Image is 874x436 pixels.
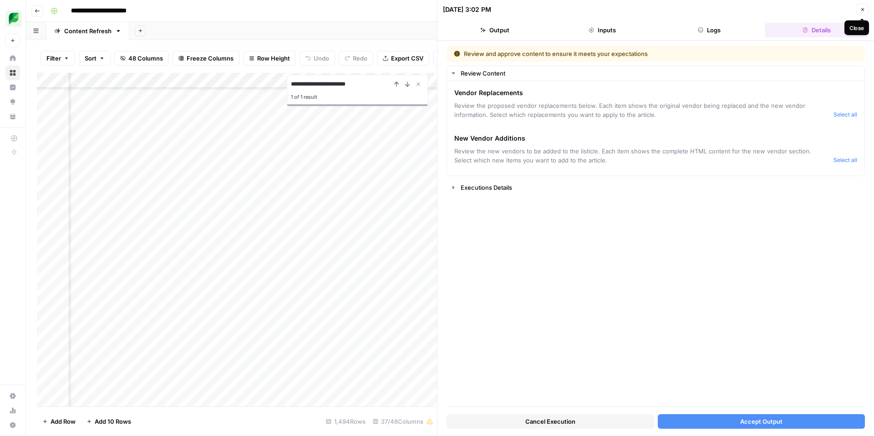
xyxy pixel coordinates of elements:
span: New Vendor Additions [454,134,830,143]
span: Review the new vendors to be added to the listicle. Each item shows the complete HTML content for... [454,147,830,165]
button: Redo [339,51,373,66]
button: Inputs [550,23,654,37]
button: Workspace: SproutSocial [5,7,20,30]
a: Opportunities [5,95,20,109]
div: Review Content [447,81,864,176]
button: Filter [41,51,75,66]
button: Output [443,23,547,37]
span: Redo [353,54,367,63]
button: Add Row [37,414,81,429]
span: Review the proposed vendor replacements below. Each item shows the original vendor being replaced... [454,101,830,119]
img: SproutSocial Logo [5,10,22,27]
button: Accept Output [658,414,865,429]
div: 37/48 Columns [369,414,437,429]
button: Row Height [243,51,296,66]
button: Help + Support [5,418,20,432]
div: Review Content [461,69,859,78]
a: Browse [5,66,20,80]
button: Freeze Columns [173,51,239,66]
button: Select all [833,156,857,165]
div: 1 of 1 result [291,91,424,102]
a: Content Refresh [46,22,129,40]
button: Select all [833,110,857,119]
a: Settings [5,389,20,403]
div: Executions Details [461,183,859,192]
span: Filter [46,54,61,63]
span: Vendor Replacements [454,88,830,97]
a: Usage [5,403,20,418]
button: Close Search [413,79,424,90]
span: Sort [85,54,97,63]
div: 1,494 Rows [322,414,369,429]
button: Export CSV [377,51,429,66]
div: [DATE] 3:02 PM [443,5,491,14]
button: Undo [300,51,335,66]
div: Content Refresh [64,26,112,35]
a: Home [5,51,20,66]
span: Add 10 Rows [95,417,131,426]
button: Add 10 Rows [81,414,137,429]
span: Cancel Execution [525,417,575,426]
span: Freeze Columns [187,54,234,63]
span: Undo [314,54,329,63]
button: 48 Columns [114,51,169,66]
button: Details [765,23,869,37]
a: Insights [5,80,20,95]
button: Sort [79,51,111,66]
div: Review and approve content to ensure it meets your expectations [454,49,753,58]
button: Previous Result [391,79,402,90]
button: Cancel Execution [447,414,654,429]
button: Review Content [447,66,864,81]
a: Your Data [5,109,20,124]
span: Accept Output [740,417,783,426]
span: 48 Columns [128,54,163,63]
button: Logs [658,23,762,37]
span: Row Height [257,54,290,63]
button: Next Result [402,79,413,90]
span: Export CSV [391,54,423,63]
span: Add Row [51,417,76,426]
button: Executions Details [447,180,864,195]
div: Close [849,24,864,32]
